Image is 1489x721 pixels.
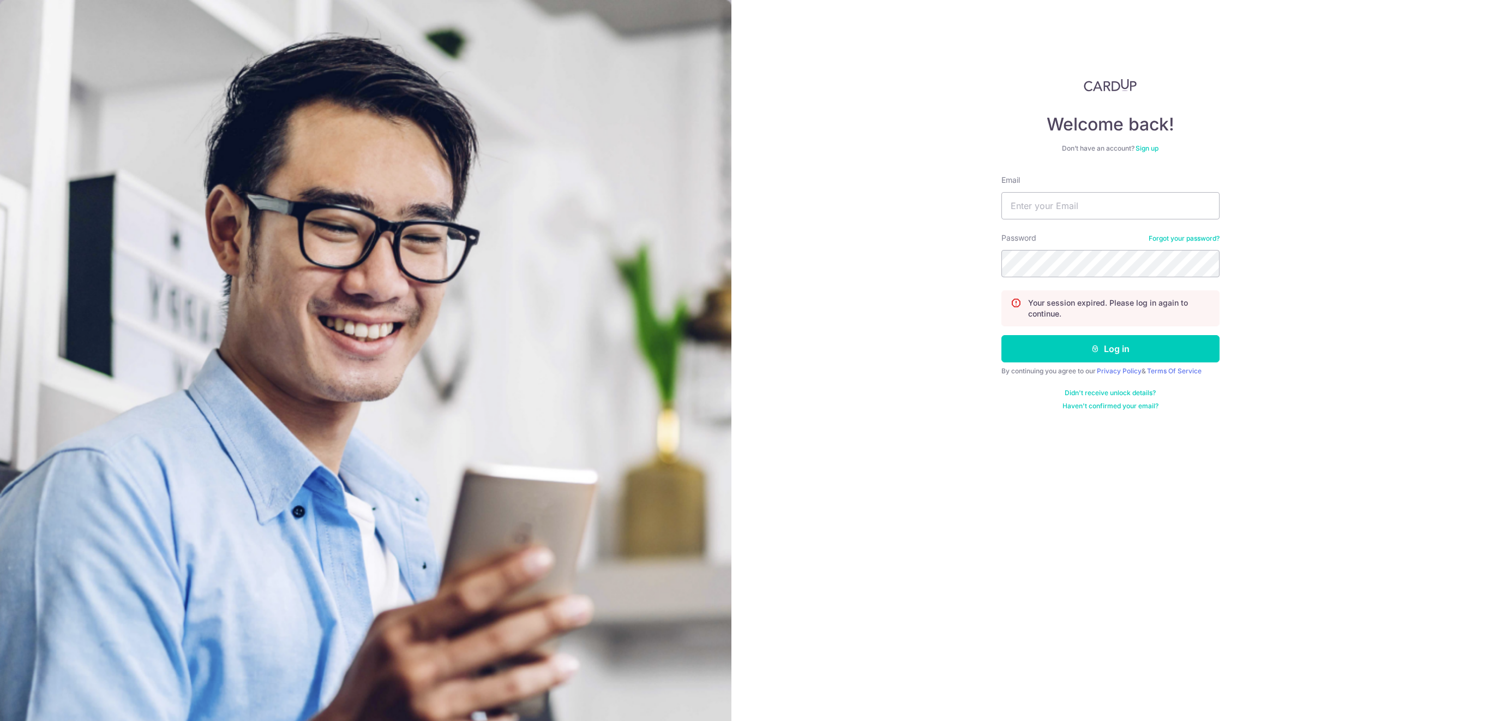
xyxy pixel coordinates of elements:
[1001,233,1036,243] label: Password
[1001,175,1020,186] label: Email
[1084,79,1137,92] img: CardUp Logo
[1097,367,1142,375] a: Privacy Policy
[1001,114,1220,135] h4: Welcome back!
[1147,367,1202,375] a: Terms Of Service
[1001,192,1220,219] input: Enter your Email
[1065,389,1156,397] a: Didn't receive unlock details?
[1001,335,1220,362] button: Log in
[1001,367,1220,376] div: By continuing you agree to our &
[1028,297,1210,319] p: Your session expired. Please log in again to continue.
[1149,234,1220,243] a: Forgot your password?
[1001,144,1220,153] div: Don’t have an account?
[1136,144,1158,152] a: Sign up
[1062,402,1158,410] a: Haven't confirmed your email?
